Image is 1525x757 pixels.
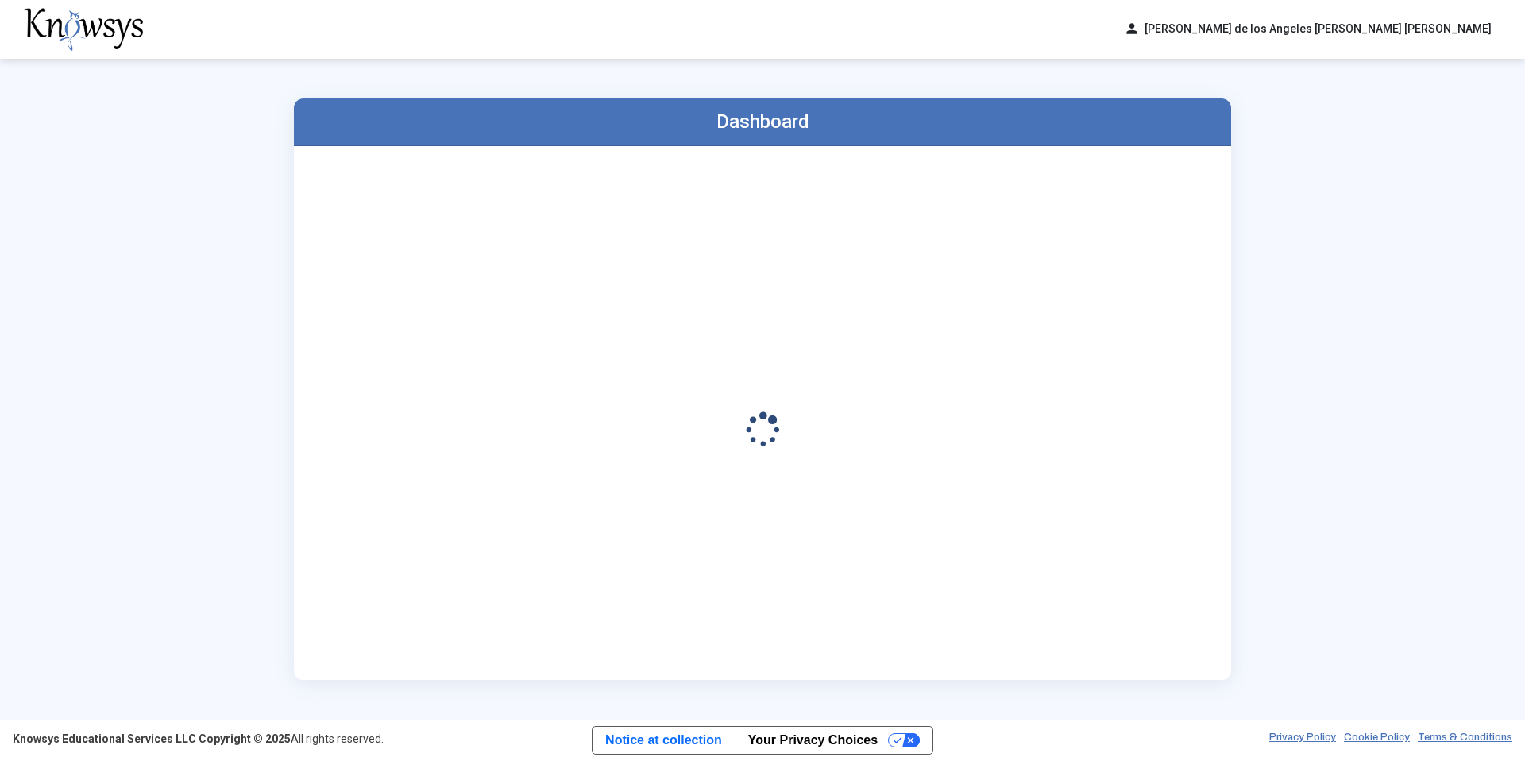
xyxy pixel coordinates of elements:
a: Privacy Policy [1269,731,1336,747]
button: Your Privacy Choices [735,727,932,754]
img: knowsys-logo.png [24,8,143,51]
a: Terms & Conditions [1418,731,1512,747]
a: Cookie Policy [1344,731,1410,747]
button: person[PERSON_NAME] de los Angeles [PERSON_NAME] [PERSON_NAME] [1114,16,1501,42]
label: Dashboard [716,110,809,133]
strong: Knowsys Educational Services LLC Copyright © 2025 [13,732,291,745]
a: Notice at collection [593,727,735,754]
span: person [1124,21,1140,37]
div: All rights reserved. [13,731,384,747]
